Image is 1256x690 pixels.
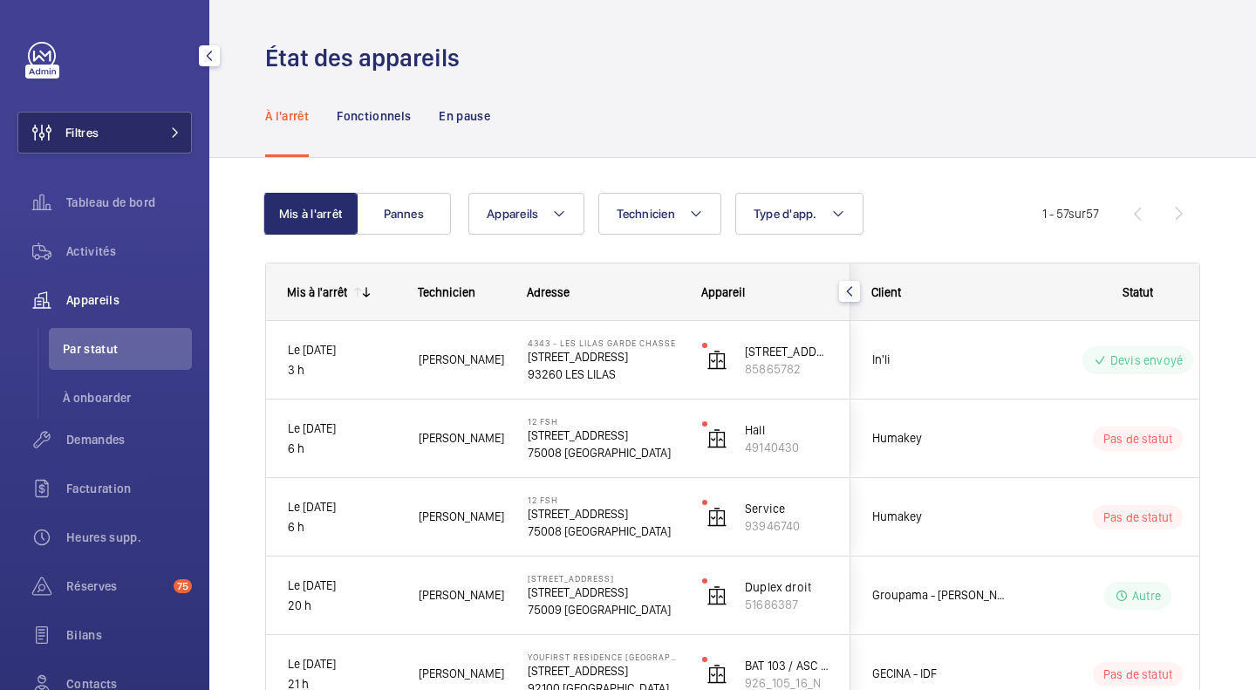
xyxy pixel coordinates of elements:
[872,428,1007,448] span: Humakey
[617,207,675,221] span: Technicien
[528,523,679,540] p: 75008 [GEOGRAPHIC_DATA]
[701,285,829,299] div: Appareil
[63,389,192,406] span: À onboarder
[528,348,679,365] p: [STREET_ADDRESS]
[745,517,829,535] p: 93946740
[1103,430,1172,447] p: Pas de statut
[528,338,679,348] p: 4343 - LES LILAS GARDE CHASSE
[419,664,505,684] span: [PERSON_NAME]
[528,365,679,383] p: 93260 LES LILAS
[1132,587,1161,605] p: Autre
[419,428,505,448] span: [PERSON_NAME]
[528,495,679,505] p: 12 FSH
[872,507,1007,527] span: Humakey
[288,360,396,380] p: 3 h
[745,596,829,613] p: 51686387
[872,585,1007,605] span: Groupama - [PERSON_NAME]
[66,243,192,260] span: Activités
[468,193,584,235] button: Appareils
[598,193,721,235] button: Technicien
[872,664,1007,684] span: GECINA - IDF
[174,579,192,593] span: 75
[337,107,411,125] p: Fonctionnels
[1123,285,1153,299] span: Statut
[528,573,679,584] p: [STREET_ADDRESS]
[745,578,829,596] p: Duplex droit
[288,340,396,360] p: Le [DATE]
[265,42,470,74] h1: État des appareils
[288,654,396,674] p: Le [DATE]
[287,285,347,299] div: Mis à l'arrêt
[66,431,192,448] span: Demandes
[1068,207,1086,221] span: sur
[263,193,358,235] button: Mis à l'arrêt
[735,193,863,235] button: Type d'app.
[357,193,451,235] button: Pannes
[706,428,727,449] img: elevator.svg
[288,576,396,596] p: Le [DATE]
[872,350,1007,370] span: In'li
[706,585,727,606] img: elevator.svg
[288,439,396,459] p: 6 h
[528,416,679,427] p: 12 FSH
[528,505,679,523] p: [STREET_ADDRESS]
[288,517,396,537] p: 6 h
[528,427,679,444] p: [STREET_ADDRESS]
[17,112,192,154] button: Filtres
[528,444,679,461] p: 75008 [GEOGRAPHIC_DATA]
[288,596,396,616] p: 20 h
[419,350,505,370] span: [PERSON_NAME]
[528,652,679,662] p: YouFirst Residence [GEOGRAPHIC_DATA]
[527,285,570,299] span: Adresse
[288,497,396,517] p: Le [DATE]
[754,207,817,221] span: Type d'app.
[487,207,538,221] span: Appareils
[65,124,99,141] span: Filtres
[745,360,829,378] p: 85865782
[745,421,829,439] p: Hall
[66,291,192,309] span: Appareils
[528,584,679,601] p: [STREET_ADDRESS]
[419,585,505,605] span: [PERSON_NAME]
[288,419,396,439] p: Le [DATE]
[419,507,505,527] span: [PERSON_NAME]
[528,601,679,618] p: 75009 [GEOGRAPHIC_DATA]
[1103,666,1172,683] p: Pas de statut
[1110,352,1183,369] p: Devis envoyé
[66,194,192,211] span: Tableau de bord
[1103,509,1172,526] p: Pas de statut
[745,657,829,674] p: BAT 103 / ASC GAUCHE - [STREET_ADDRESS]
[745,439,829,456] p: 49140430
[63,340,192,358] span: Par statut
[706,664,727,685] img: elevator.svg
[528,662,679,680] p: [STREET_ADDRESS]
[706,507,727,528] img: elevator.svg
[265,107,309,125] p: À l'arrêt
[66,480,192,497] span: Facturation
[745,343,829,360] p: [STREET_ADDRESS]
[439,107,490,125] p: En pause
[418,285,475,299] span: Technicien
[706,350,727,371] img: elevator.svg
[66,529,192,546] span: Heures supp.
[871,285,901,299] span: Client
[1042,208,1099,220] span: 1 - 57 57
[66,577,167,595] span: Réserves
[745,500,829,517] p: Service
[66,626,192,644] span: Bilans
